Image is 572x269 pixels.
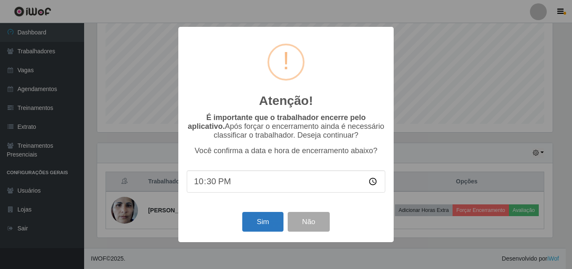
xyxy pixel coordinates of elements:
p: Após forçar o encerramento ainda é necessário classificar o trabalhador. Deseja continuar? [187,113,385,140]
button: Sim [242,212,283,232]
button: Não [288,212,329,232]
h2: Atenção! [259,93,313,108]
p: Você confirma a data e hora de encerramento abaixo? [187,146,385,155]
b: É importante que o trabalhador encerre pelo aplicativo. [188,113,365,131]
